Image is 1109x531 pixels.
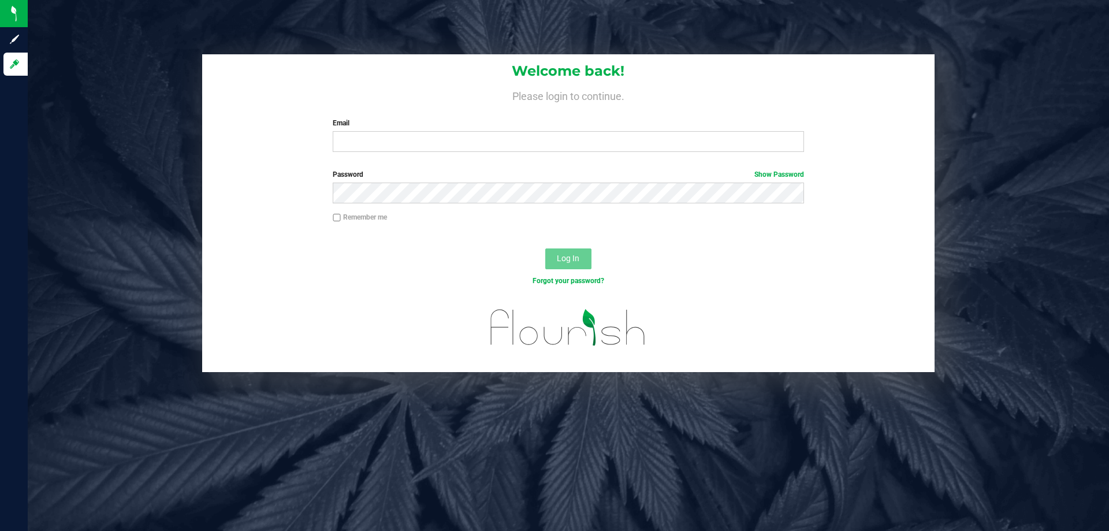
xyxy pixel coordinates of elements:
[202,88,935,102] h4: Please login to continue.
[333,214,341,222] input: Remember me
[533,277,604,285] a: Forgot your password?
[333,212,387,222] label: Remember me
[333,118,803,128] label: Email
[333,170,363,179] span: Password
[545,248,591,269] button: Log In
[9,58,20,70] inline-svg: Log in
[9,34,20,45] inline-svg: Sign up
[557,254,579,263] span: Log In
[202,64,935,79] h1: Welcome back!
[477,298,660,357] img: flourish_logo.svg
[754,170,804,179] a: Show Password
